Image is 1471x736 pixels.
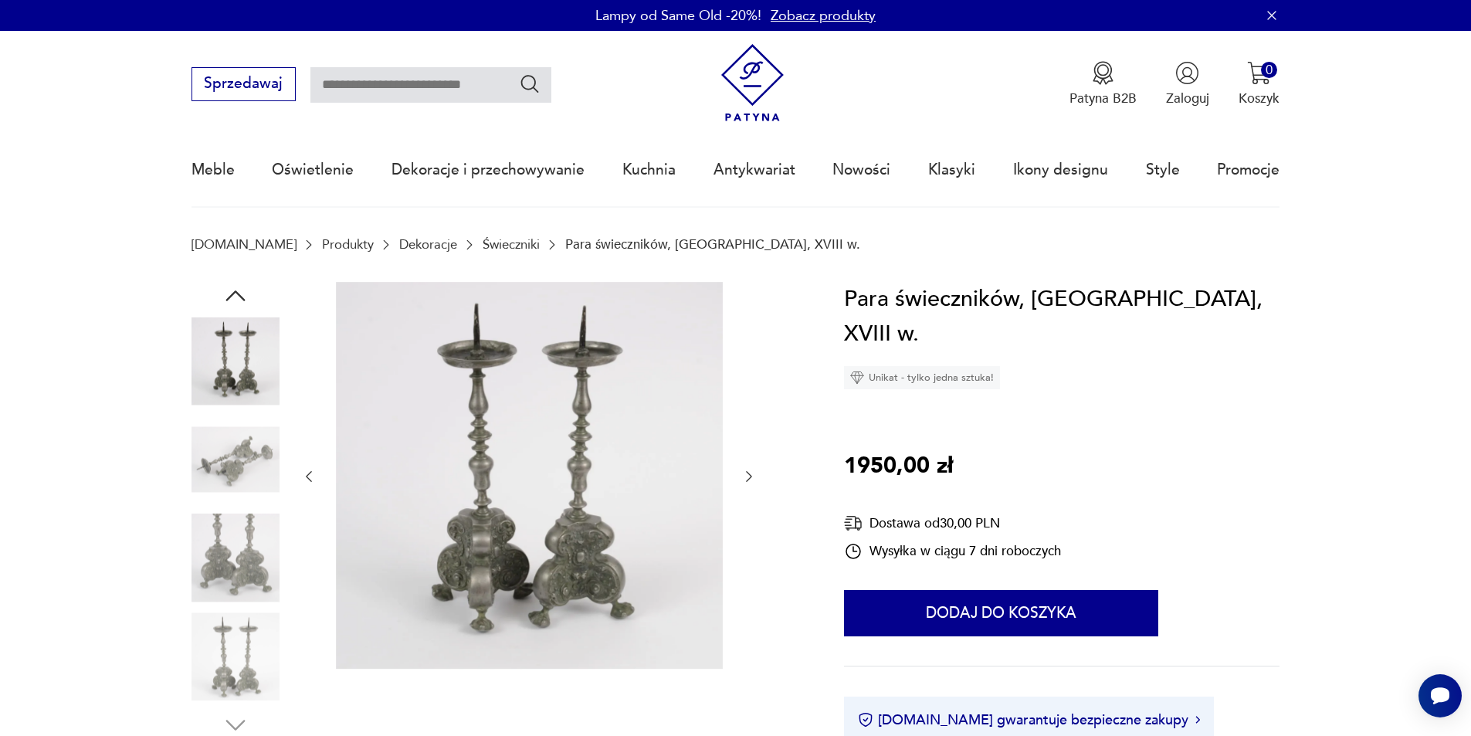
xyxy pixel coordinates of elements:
[844,449,953,484] p: 1950,00 zł
[1069,90,1137,107] p: Patyna B2B
[844,542,1061,561] div: Wysyłka w ciągu 7 dni roboczych
[1069,61,1137,107] button: Patyna B2B
[192,237,297,252] a: [DOMAIN_NAME]
[192,317,280,405] img: Zdjęcie produktu Para świeczników, Niemcy, XVIII w.
[858,712,873,728] img: Ikona certyfikatu
[1091,61,1115,85] img: Ikona medalu
[519,73,541,95] button: Szukaj
[595,6,761,25] p: Lampy od Same Old -20%!
[713,134,795,205] a: Antykwariat
[322,237,374,252] a: Produkty
[192,415,280,504] img: Zdjęcie produktu Para świeczników, Niemcy, XVIII w.
[192,134,235,205] a: Meble
[1069,61,1137,107] a: Ikona medaluPatyna B2B
[565,237,860,252] p: Para świeczników, [GEOGRAPHIC_DATA], XVIII w.
[1247,61,1271,85] img: Ikona koszyka
[850,371,864,385] img: Ikona diamentu
[713,44,791,122] img: Patyna - sklep z meblami i dekoracjami vintage
[844,514,863,533] img: Ikona dostawy
[336,282,723,669] img: Zdjęcie produktu Para świeczników, Niemcy, XVIII w.
[192,79,296,91] a: Sprzedawaj
[1175,61,1199,85] img: Ikonka użytkownika
[1195,716,1200,724] img: Ikona strzałki w prawo
[192,514,280,602] img: Zdjęcie produktu Para świeczników, Niemcy, XVIII w.
[1239,61,1279,107] button: 0Koszyk
[622,134,676,205] a: Kuchnia
[1166,61,1209,107] button: Zaloguj
[1261,62,1277,78] div: 0
[1239,90,1279,107] p: Koszyk
[1146,134,1180,205] a: Style
[858,711,1200,730] button: [DOMAIN_NAME] gwarantuje bezpieczne zakupy
[192,67,296,101] button: Sprzedawaj
[844,366,1000,389] div: Unikat - tylko jedna sztuka!
[1166,90,1209,107] p: Zaloguj
[844,282,1279,352] h1: Para świeczników, [GEOGRAPHIC_DATA], XVIII w.
[832,134,890,205] a: Nowości
[483,237,540,252] a: Świeczniki
[1418,674,1462,717] iframe: Smartsupp widget button
[192,612,280,700] img: Zdjęcie produktu Para świeczników, Niemcy, XVIII w.
[391,134,585,205] a: Dekoracje i przechowywanie
[1013,134,1108,205] a: Ikony designu
[272,134,354,205] a: Oświetlenie
[771,6,876,25] a: Zobacz produkty
[844,514,1061,533] div: Dostawa od 30,00 PLN
[928,134,975,205] a: Klasyki
[844,590,1158,636] button: Dodaj do koszyka
[1217,134,1279,205] a: Promocje
[399,237,457,252] a: Dekoracje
